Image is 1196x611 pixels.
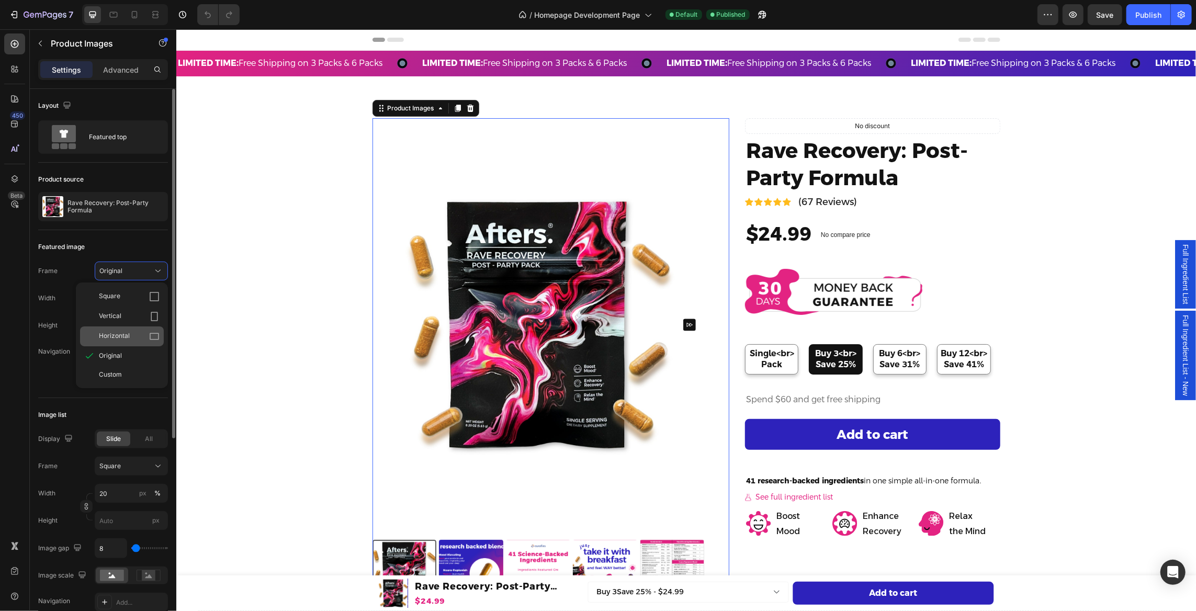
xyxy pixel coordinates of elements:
p: Free Shipping on 3 Packs & 6 Packs [979,27,1183,42]
span: Square [99,461,121,471]
span: All [145,434,153,444]
div: Navigation [38,347,70,356]
p: (67 Reviews) [622,166,681,178]
p: Rave Recovery: Post-Party Formula [67,199,164,214]
p: Recovery [686,495,736,510]
a: See full ingredient list [569,457,669,479]
div: Featured top [89,125,153,149]
p: No compare price [645,202,694,209]
span: Homepage Development Page [535,9,640,20]
span: Original [99,351,122,360]
span: Original [99,266,122,276]
strong: LIMITED TIME: [735,29,795,39]
div: Add to cart [660,397,732,413]
div: Beta [8,191,25,200]
img: gempages_540046747133543329-6a2acefc-300a-4e19-bb11-8e349ec877d8.png [221,29,231,39]
p: Enhance [686,480,736,495]
span: Buy 12<br> Save 41% [764,319,811,340]
p: Free Shipping on 3 Packs & 6 Packs [490,27,695,42]
button: Add to cart [617,552,818,576]
div: Product Images [209,74,260,84]
div: Display [38,432,75,446]
div: $24.99 [238,565,405,579]
span: Buy 6<br> Save 31% [703,319,744,340]
div: px [139,489,146,498]
p: Free Shipping on 3 Packs & 6 Packs [735,27,939,42]
div: Featured image [38,242,85,252]
img: product feature img [42,196,63,217]
img: gempages_540046747133543329-6a2acefc-300a-4e19-bb11-8e349ec877d8.png [709,29,720,39]
span: Full Ingredient List [1004,215,1014,275]
p: See full ingredient list [579,461,657,474]
input: px% [95,484,168,503]
button: px [151,487,164,500]
div: $24.99 [569,192,636,219]
button: 7 [4,4,78,25]
img: gempages_540046747133543329-6a2acefc-300a-4e19-bb11-8e349ec877d8.png [465,29,476,39]
button: % [137,487,149,500]
p: Boost [600,480,650,495]
p: 7 [69,8,73,21]
p: Free Shipping on 3 Packs & 6 Packs [246,27,450,42]
label: Width [38,489,55,498]
span: Horizontal [99,331,130,342]
h1: Rave Recovery: Post-Party Formula [238,549,405,565]
button: Carousel Next Arrow [507,289,520,302]
div: Product source [38,175,84,184]
p: Mood [600,495,650,510]
button: Original [95,262,168,280]
p: Advanced [103,64,139,75]
span: Vertical [99,311,121,322]
iframe: Design area [176,29,1196,611]
input: Auto [95,539,127,558]
span: px [152,516,160,524]
span: Default [676,10,698,19]
span: / [530,9,533,20]
strong: LIMITED TIME: [2,29,62,39]
span: Save [1097,10,1114,19]
div: Layout [38,99,73,113]
input: px [95,511,168,530]
span: Published [717,10,746,19]
p: Product Images [51,37,140,50]
p: in one simple all-in-one formula. [570,447,823,456]
div: Add... [116,598,165,607]
label: Width [38,293,55,303]
p: Settings [52,64,81,75]
img: gempages_540046747133543329-a71638ec-9afe-4dfe-a5e8-c2293e1cf61b.png [570,482,595,507]
div: Add to cart [693,557,741,572]
button: Show more [38,370,168,389]
img: gempages_540046747133543329-6a2acefc-300a-4e19-bb11-8e349ec877d8.png [954,29,964,39]
div: % [154,489,161,498]
p: Free Shipping on 3 Packs & 6 Packs [2,27,206,42]
label: Frame [38,266,58,276]
label: Height [38,321,58,330]
div: Undo/Redo [197,4,240,25]
div: Image gap [38,541,84,556]
div: 450 [10,111,25,120]
strong: LIMITED TIME: [490,29,551,39]
p: the Mind [773,495,822,510]
strong: 41 research-backed ingredients [570,447,687,456]
label: Height [38,516,58,525]
p: Spend $60 and get free shipping [570,365,823,376]
div: Image list [38,410,66,420]
div: Navigation [38,596,70,606]
img: gempages_540046747133543329-6dfb3bb1-e137-40f2-8fd6-28e7f8ff49b0.png [742,482,768,507]
p: Relax [773,480,822,495]
strong: LIMITED TIME: [979,29,1040,39]
span: Buy 3<br> Save 25% [639,319,680,340]
button: Add to cart [569,390,824,421]
img: gempages_540046747133543329-c40c0be9-6f13-4f7a-bccd-3eef5425ed2b.png [656,482,681,507]
span: Custom [99,370,122,379]
div: Image scale [38,569,88,583]
span: Single<br> Pack [573,319,618,340]
strong: LIMITED TIME: [246,29,307,39]
label: Frame [38,461,58,471]
button: Square [95,457,168,476]
div: Open Intercom Messenger [1160,560,1186,585]
span: Square [99,291,120,302]
p: No discount [679,92,714,101]
button: Publish [1126,4,1170,25]
img: gempages_540046747133543329-40618e76-77db-4a22-a376-ef6e7fc1bf1d.png [569,240,746,286]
